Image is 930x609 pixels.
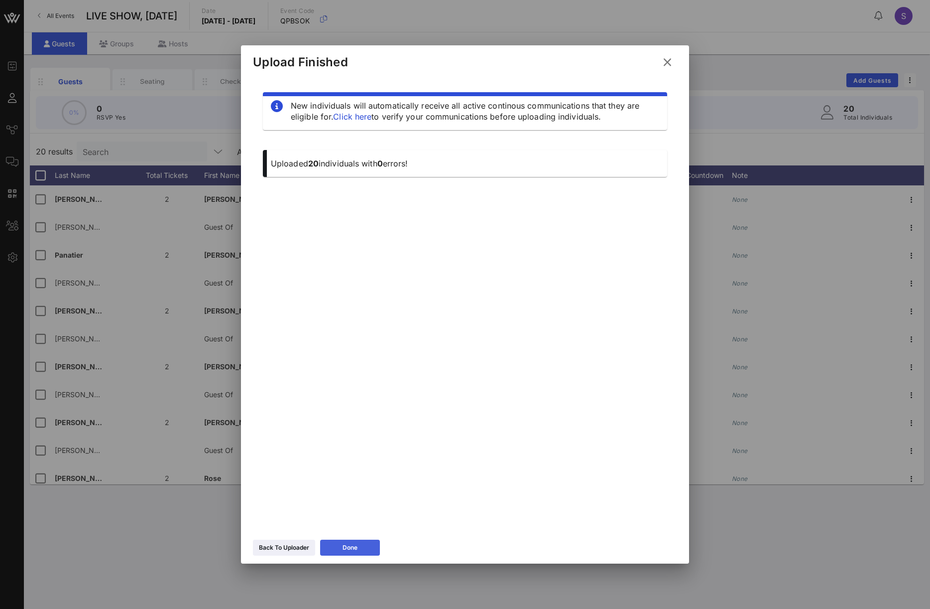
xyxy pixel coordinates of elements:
[308,158,319,168] span: 20
[320,540,380,556] button: Done
[253,55,348,70] div: Upload Finished
[291,100,659,122] div: New individuals will automatically receive all active continous communications that they are elig...
[271,158,659,169] p: Uploaded individuals with errors!
[259,543,309,553] div: Back To Uploader
[333,112,371,122] a: Click here
[343,543,357,553] div: Done
[253,540,315,556] button: Back To Uploader
[377,158,383,168] span: 0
